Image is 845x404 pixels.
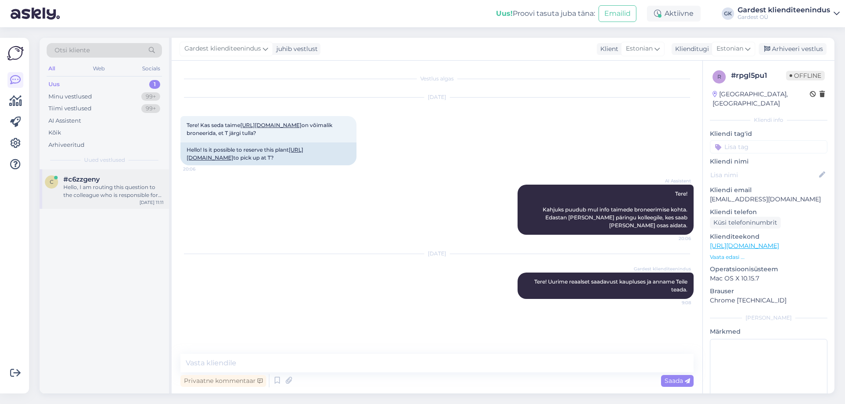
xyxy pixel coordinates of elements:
button: Emailid [599,5,636,22]
span: #c6zzgeny [63,175,100,183]
input: Lisa tag [710,140,827,153]
span: Estonian [716,44,743,54]
span: 20:06 [658,235,691,242]
p: Brauser [710,287,827,296]
a: [URL][DOMAIN_NAME] [710,242,779,250]
div: Gardest OÜ [738,14,830,21]
div: All [47,63,57,74]
p: Mac OS X 10.15.7 [710,274,827,283]
div: Tiimi vestlused [48,104,92,113]
p: Märkmed [710,327,827,336]
div: Web [91,63,107,74]
div: [DATE] 11:11 [140,199,164,206]
a: Gardest klienditeenindusGardest OÜ [738,7,840,21]
img: Askly Logo [7,45,24,62]
span: Offline [786,71,825,80]
input: Lisa nimi [710,170,817,180]
span: Uued vestlused [84,156,125,164]
div: Klienditugi [672,44,709,54]
span: AI Assistent [658,178,691,184]
div: Küsi telefoninumbrit [710,217,781,229]
div: Proovi tasuta juba täna: [496,8,595,19]
p: Kliendi tag'id [710,129,827,138]
div: juhib vestlust [273,44,318,54]
p: Kliendi telefon [710,207,827,217]
div: Kliendi info [710,116,827,124]
p: Kliendi nimi [710,157,827,166]
span: Saada [665,377,690,385]
span: r [717,73,721,80]
span: c [50,178,54,185]
div: Hello! Is it possible to reserve this plant to pick up at T? [180,142,356,165]
div: Arhiveeritud [48,141,84,149]
div: Aktiivne [647,6,701,22]
span: 20:06 [183,166,216,172]
div: 1 [149,80,160,89]
div: Klient [597,44,618,54]
div: [DATE] [180,250,694,258]
div: [DATE] [180,93,694,101]
span: Estonian [626,44,653,54]
a: [URL][DOMAIN_NAME] [240,122,301,128]
div: 99+ [141,104,160,113]
div: # rpgl5pu1 [731,70,786,81]
span: Tere! Uurime reaalset saadavust kaupluses ja anname Teile teada. [534,278,689,293]
p: Chrome [TECHNICAL_ID] [710,296,827,305]
p: Operatsioonisüsteem [710,265,827,274]
span: Tere! Kas seda taime on võimalik broneerida, et T järgi tulla? [187,122,334,136]
div: Vestlus algas [180,75,694,83]
div: 99+ [141,92,160,101]
span: Tere! Kahjuks puudub mul info taimede broneerimise kohta. Edastan [PERSON_NAME] päringu kolleegil... [543,190,689,229]
div: AI Assistent [48,116,81,125]
div: Hello, I am routing this question to the colleague who is responsible for this topic. The reply m... [63,183,164,199]
p: Kliendi email [710,186,827,195]
div: Socials [140,63,162,74]
span: Gardest klienditeenindus [184,44,261,54]
div: Uus [48,80,60,89]
span: 9:08 [658,299,691,306]
p: [EMAIL_ADDRESS][DOMAIN_NAME] [710,195,827,204]
p: Klienditeekond [710,232,827,241]
div: Kõik [48,128,61,137]
b: Uus! [496,9,513,18]
div: [PERSON_NAME] [710,314,827,322]
div: Arhiveeri vestlus [759,43,827,55]
div: GK [722,7,734,20]
div: [GEOGRAPHIC_DATA], [GEOGRAPHIC_DATA] [713,90,810,108]
div: Minu vestlused [48,92,92,101]
span: Gardest klienditeenindus [634,266,691,272]
div: Gardest klienditeenindus [738,7,830,14]
p: Vaata edasi ... [710,253,827,261]
div: Privaatne kommentaar [180,375,266,387]
span: Otsi kliente [55,46,90,55]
